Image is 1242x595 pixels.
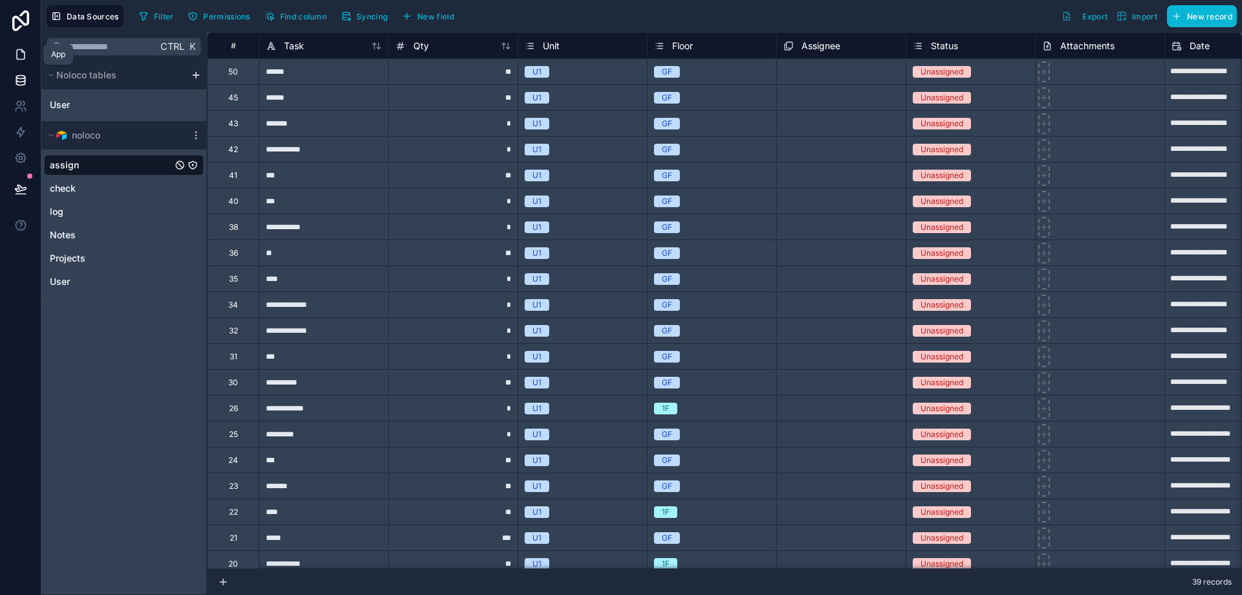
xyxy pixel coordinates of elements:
[532,66,541,78] div: U1
[532,558,541,570] div: U1
[229,222,238,232] div: 38
[356,12,387,21] span: Syncing
[921,506,963,518] div: Unassigned
[228,67,238,77] div: 50
[532,351,541,363] div: U1
[532,247,541,259] div: U1
[662,455,672,466] div: GF
[159,38,186,54] span: Ctrl
[1167,5,1237,27] button: New record
[532,221,541,233] div: U1
[1187,12,1232,21] span: New record
[662,532,672,544] div: GF
[229,481,238,491] div: 23
[662,403,670,414] div: 1F
[1082,12,1107,21] span: Export
[662,351,672,363] div: GF
[183,6,254,26] button: Permissions
[1112,5,1162,27] button: Import
[921,325,963,337] div: Unassigned
[1132,12,1157,21] span: Import
[280,12,327,21] span: Find column
[532,144,541,155] div: U1
[284,39,304,52] span: Task
[921,377,963,388] div: Unassigned
[921,118,963,129] div: Unassigned
[801,39,840,52] span: Assignee
[921,403,963,414] div: Unassigned
[662,299,672,311] div: GF
[532,273,541,285] div: U1
[921,170,963,181] div: Unassigned
[532,325,541,337] div: U1
[229,248,238,258] div: 36
[662,325,672,337] div: GF
[260,6,331,26] button: Find column
[228,118,238,129] div: 43
[228,559,238,569] div: 20
[662,377,672,388] div: GF
[532,429,541,440] div: U1
[662,480,672,492] div: GF
[532,480,541,492] div: U1
[532,299,541,311] div: U1
[51,49,65,60] div: App
[228,377,238,388] div: 30
[921,455,963,466] div: Unassigned
[229,274,238,284] div: 35
[532,196,541,207] div: U1
[662,196,672,207] div: GF
[662,144,672,155] div: GF
[921,351,963,363] div: Unassigned
[532,532,541,544] div: U1
[417,12,454,21] span: New field
[229,170,237,181] div: 41
[229,429,238,440] div: 25
[921,532,963,544] div: Unassigned
[921,92,963,104] div: Unassigned
[921,299,963,311] div: Unassigned
[662,247,672,259] div: GF
[228,93,238,103] div: 45
[336,6,392,26] button: Syncing
[1190,39,1210,52] span: Date
[532,506,541,518] div: U1
[662,118,672,129] div: GF
[921,221,963,233] div: Unassigned
[921,273,963,285] div: Unassigned
[532,377,541,388] div: U1
[1060,39,1115,52] span: Attachments
[229,326,238,336] div: 32
[228,455,238,466] div: 24
[229,403,238,414] div: 26
[188,42,197,51] span: K
[921,247,963,259] div: Unassigned
[230,533,237,543] div: 21
[543,39,560,52] span: Unit
[1162,5,1237,27] a: New record
[931,39,958,52] span: Status
[921,66,963,78] div: Unassigned
[67,12,119,21] span: Data Sources
[47,5,124,27] button: Data Sources
[229,507,238,517] div: 22
[1057,5,1112,27] button: Export
[921,558,963,570] div: Unassigned
[662,506,670,518] div: 1F
[921,144,963,155] div: Unassigned
[532,92,541,104] div: U1
[217,41,249,51] div: #
[662,170,672,181] div: GF
[397,6,459,26] button: New field
[921,480,963,492] div: Unassigned
[532,455,541,466] div: U1
[921,429,963,440] div: Unassigned
[532,403,541,414] div: U1
[532,118,541,129] div: U1
[921,196,963,207] div: Unassigned
[183,6,259,26] a: Permissions
[662,221,672,233] div: GF
[662,273,672,285] div: GF
[662,429,672,440] div: GF
[532,170,541,181] div: U1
